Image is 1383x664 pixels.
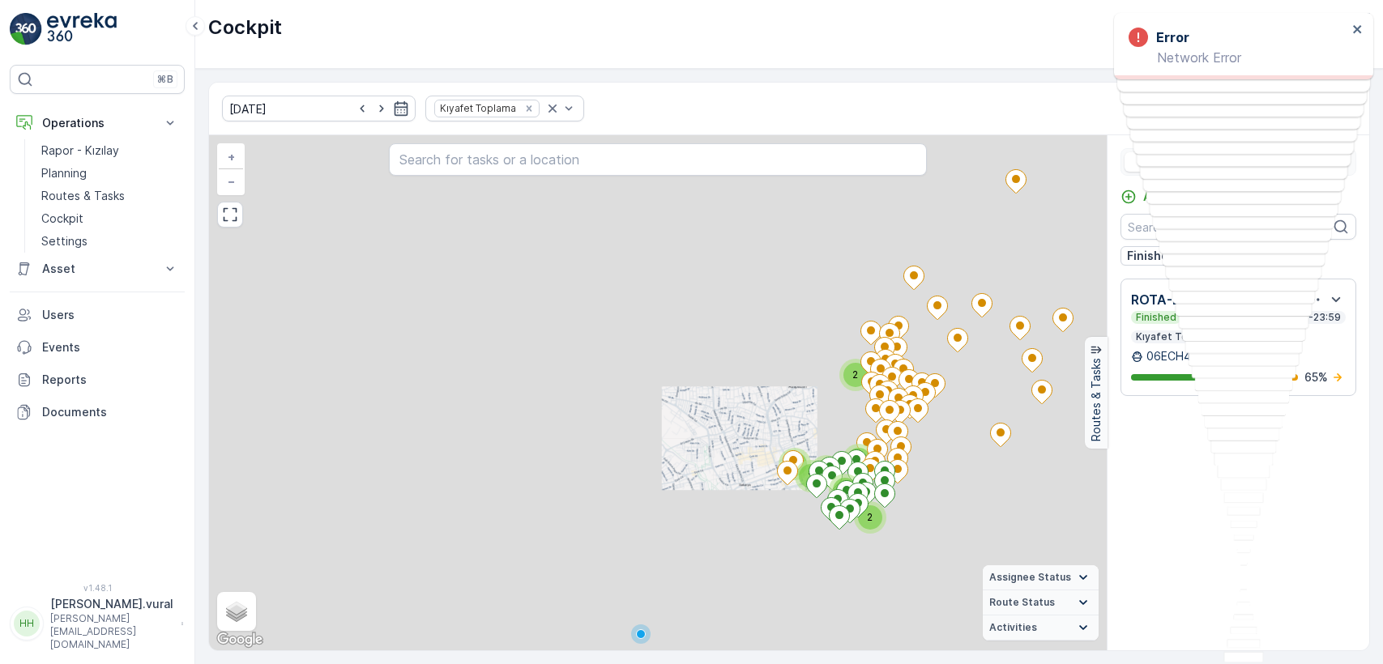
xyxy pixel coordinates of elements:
[35,162,185,185] a: Planning
[10,583,185,593] span: v 1.48.1
[795,460,827,492] div: 2
[779,448,811,480] div: 2
[10,13,42,45] img: logo
[35,207,185,230] a: Cockpit
[35,139,185,162] a: Rapor - Kızılay
[213,629,267,650] a: Open this area in Google Maps (opens a new window)
[1127,248,1192,264] p: Finished (1)
[843,444,875,476] div: 2
[35,185,185,207] a: Routes & Tasks
[854,501,886,534] div: 2
[10,331,185,364] a: Events
[989,596,1055,609] span: Route Status
[829,474,861,506] div: 2
[983,590,1099,615] summary: Route Status
[41,188,125,204] p: Routes & Tasks
[42,372,178,388] p: Reports
[14,611,40,636] div: HH
[1352,23,1364,38] button: close
[228,150,235,164] span: +
[47,13,117,45] img: logo_light-DOdMpM7g.png
[389,143,928,176] input: Search for tasks or a location
[219,594,254,629] a: Layers
[228,174,236,188] span: −
[520,102,538,115] div: Remove Kıyafet Toplama
[42,115,152,131] p: Operations
[219,145,243,169] a: Zoom In
[157,73,173,86] p: ⌘B
[867,511,873,523] span: 2
[1120,214,1356,240] input: Search Routes
[219,169,243,194] a: Zoom Out
[1278,311,1342,324] p: 06:00-23:59
[213,629,267,650] img: Google
[41,143,119,159] p: Rapor - Kızılay
[50,596,173,612] p: [PERSON_NAME].vural
[41,233,88,249] p: Settings
[1304,369,1328,385] p: 65 %
[42,261,152,277] p: Asset
[1120,246,1198,266] button: Finished (1)
[10,299,185,331] a: Users
[41,165,87,181] p: Planning
[989,621,1037,634] span: Activities
[10,107,185,139] button: Operations
[10,396,185,428] a: Documents
[1134,311,1178,324] p: Finished
[222,96,416,121] input: dd/mm/yyyy
[42,404,178,420] p: Documents
[1131,290,1253,309] p: ROTA-ESER OKULU
[35,230,185,253] a: Settings
[1088,358,1104,441] p: Routes & Tasks
[42,339,178,355] p: Events
[1156,28,1189,47] h3: Error
[983,615,1099,641] summary: Activities
[42,307,178,323] p: Users
[1129,50,1347,65] p: Network Error
[983,565,1099,590] summary: Assignee Status
[41,211,83,227] p: Cockpit
[1134,330,1219,343] p: Kıyafet Toplama
[208,15,282,40] p: Cockpit
[50,612,173,651] p: [PERSON_NAME][EMAIL_ADDRESS][DOMAIN_NAME]
[10,596,185,651] button: HH[PERSON_NAME].vural[PERSON_NAME][EMAIL_ADDRESS][DOMAIN_NAME]
[989,571,1071,584] span: Assignee Status
[1143,189,1244,205] p: Add Ad Hoc Route
[839,359,872,391] div: 2
[1120,189,1244,205] a: Add Ad Hoc Route
[810,455,843,487] div: 2
[10,253,185,285] button: Asset
[435,100,519,116] div: Kıyafet Toplama
[1146,348,1204,364] p: 06ECH422
[852,368,858,381] span: 2
[10,364,185,396] a: Reports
